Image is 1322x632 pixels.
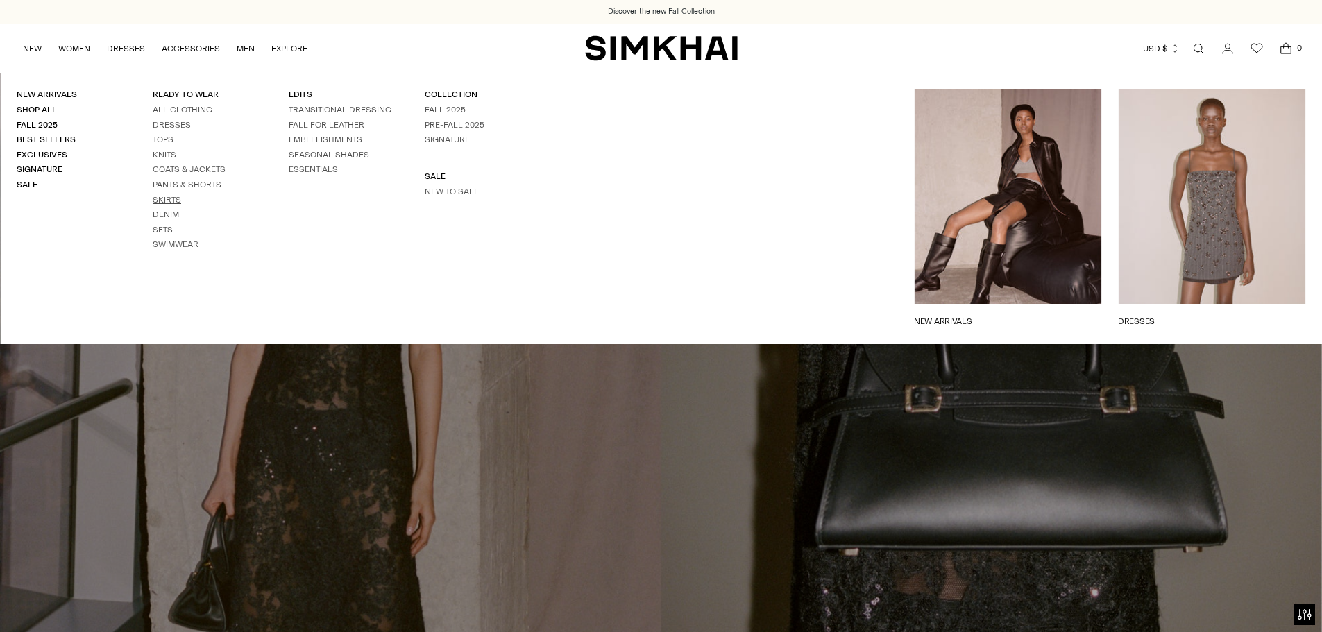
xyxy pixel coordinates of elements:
a: Wishlist [1243,35,1271,62]
a: MEN [237,33,255,64]
a: ACCESSORIES [162,33,220,64]
a: Open search modal [1185,35,1212,62]
a: EXPLORE [271,33,307,64]
a: NEW [23,33,42,64]
span: 0 [1293,42,1305,54]
a: Open cart modal [1272,35,1300,62]
a: SIMKHAI [585,35,738,62]
button: USD $ [1143,33,1180,64]
a: DRESSES [107,33,145,64]
a: Discover the new Fall Collection [608,6,715,17]
a: Go to the account page [1214,35,1242,62]
a: WOMEN [58,33,90,64]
